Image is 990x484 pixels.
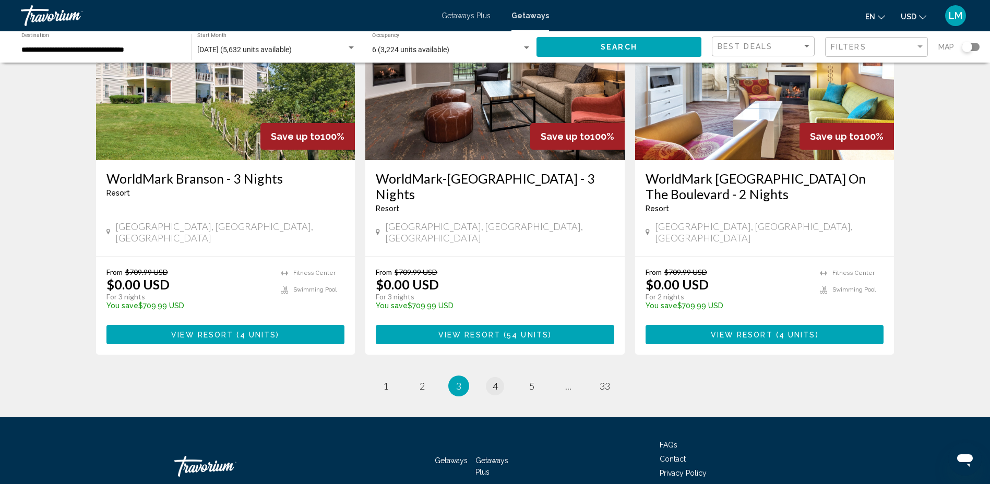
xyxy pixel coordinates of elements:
p: $0.00 USD [106,276,170,292]
span: 54 units [507,331,548,339]
span: Resort [106,189,130,197]
p: $0.00 USD [376,276,439,292]
button: View Resort(4 units) [106,325,345,344]
a: Travorium [174,451,279,482]
span: [GEOGRAPHIC_DATA], [GEOGRAPHIC_DATA], [GEOGRAPHIC_DATA] [115,221,344,244]
a: Travorium [21,5,431,26]
span: 33 [600,380,610,392]
a: Privacy Policy [660,469,707,477]
span: Resort [646,204,669,213]
span: [GEOGRAPHIC_DATA], [GEOGRAPHIC_DATA], [GEOGRAPHIC_DATA] [655,221,884,244]
span: ( ) [233,331,279,339]
span: 1 [383,380,388,392]
span: View Resort [171,331,233,339]
a: Contact [660,455,686,463]
span: View Resort [711,331,773,339]
span: [GEOGRAPHIC_DATA], [GEOGRAPHIC_DATA], [GEOGRAPHIC_DATA] [385,221,614,244]
span: USD [901,13,916,21]
span: 4 [493,380,498,392]
p: $0.00 USD [646,276,709,292]
span: Save up to [541,131,590,142]
span: ... [565,380,571,392]
p: For 3 nights [376,292,604,301]
span: Resort [376,204,399,213]
div: 100% [260,123,355,150]
span: Fitness Center [293,270,336,276]
span: You save [106,301,138,310]
div: 100% [530,123,625,150]
span: [DATE] (5,632 units available) [197,45,292,54]
button: Filter [825,37,928,58]
mat-select: Sort by [718,42,812,51]
span: From [376,268,392,276]
span: 5 [529,380,534,392]
button: Change language [865,9,885,24]
button: User Menu [942,5,969,27]
ul: Pagination [96,376,894,396]
span: $709.99 USD [125,268,168,276]
iframe: Button to launch messaging window [948,442,982,476]
a: FAQs [660,441,677,449]
p: $709.99 USD [646,301,810,310]
a: WorldMark-[GEOGRAPHIC_DATA] - 3 Nights [376,171,614,202]
a: WorldMark Branson - 3 Nights [106,171,345,186]
p: For 2 nights [646,292,810,301]
span: Save up to [810,131,860,142]
p: For 3 nights [106,292,271,301]
span: From [106,268,123,276]
span: Map [938,40,954,54]
a: WorldMark [GEOGRAPHIC_DATA] On The Boulevard - 2 Nights [646,171,884,202]
span: From [646,268,662,276]
a: Getaways Plus [475,456,508,476]
div: 100% [800,123,894,150]
button: View Resort(54 units) [376,325,614,344]
span: $709.99 USD [664,268,707,276]
a: Getaways Plus [442,11,491,20]
span: Best Deals [718,42,772,51]
span: 4 units [240,331,277,339]
span: View Resort [438,331,500,339]
span: Save up to [271,131,320,142]
a: Getaways [511,11,549,20]
span: $709.99 USD [395,268,437,276]
span: ( ) [500,331,552,339]
span: You save [646,301,677,310]
span: 6 (3,224 units available) [372,45,449,54]
span: ( ) [773,331,819,339]
p: $709.99 USD [376,301,604,310]
button: Search [536,37,701,56]
span: 4 units [779,331,816,339]
a: Getaways [435,456,468,465]
button: Change currency [901,9,926,24]
p: $709.99 USD [106,301,271,310]
span: Swimming Pool [832,286,876,293]
span: 3 [456,380,461,392]
span: Filters [831,43,866,51]
span: Fitness Center [832,270,875,276]
span: en [865,13,875,21]
span: You save [376,301,408,310]
button: View Resort(4 units) [646,325,884,344]
span: Swimming Pool [293,286,337,293]
span: LM [949,10,962,21]
span: 2 [420,380,425,392]
span: Search [601,43,637,52]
